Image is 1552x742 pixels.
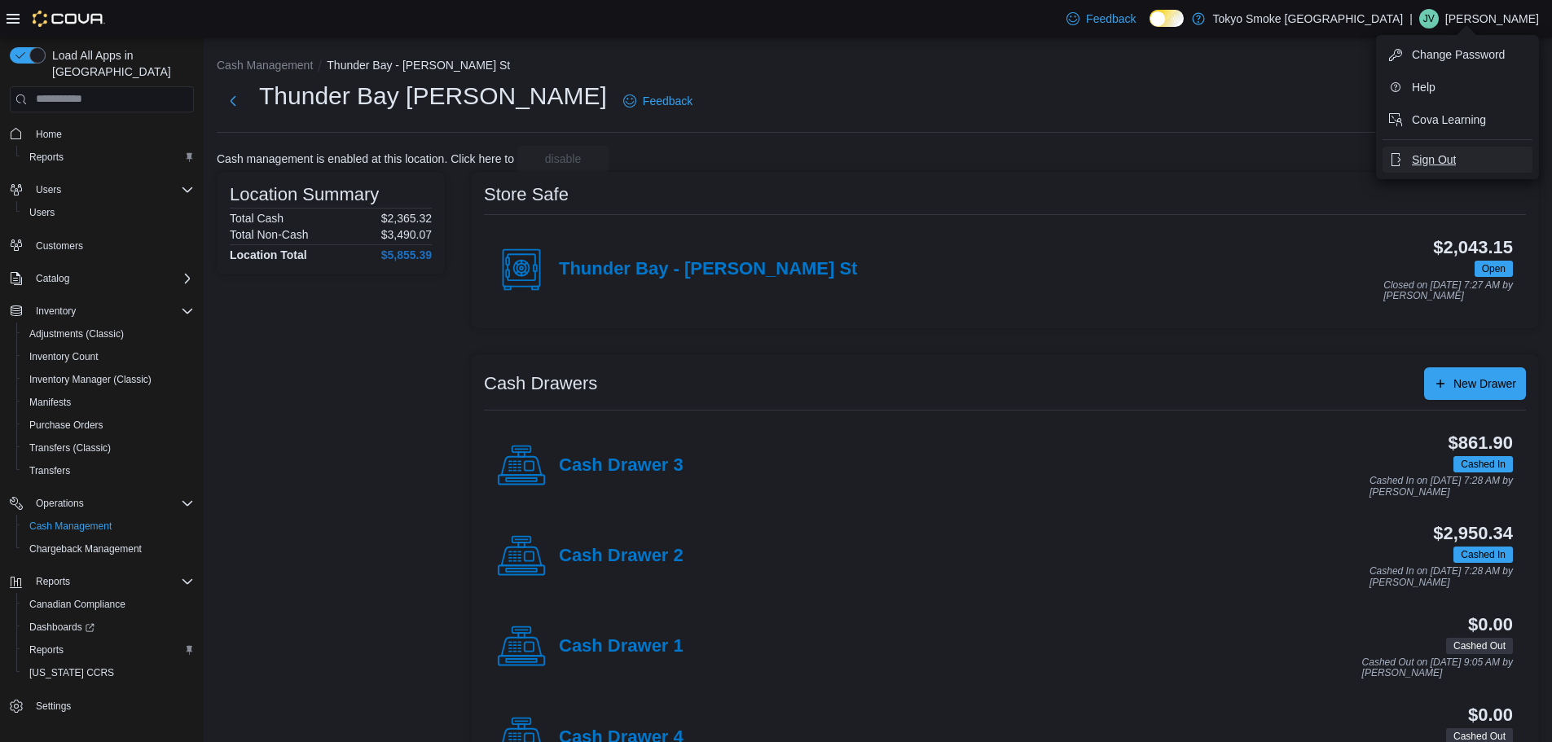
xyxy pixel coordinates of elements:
span: New Drawer [1453,375,1516,392]
button: Users [16,201,200,224]
p: Cashed Out on [DATE] 9:05 AM by [PERSON_NAME] [1362,657,1513,679]
a: Dashboards [16,616,200,639]
span: Transfers (Classic) [29,441,111,454]
span: Transfers (Classic) [23,438,194,458]
span: Transfers [29,464,70,477]
button: Users [3,178,200,201]
span: Help [1412,79,1435,95]
span: Sign Out [1412,151,1456,168]
span: Settings [36,700,71,713]
span: Open [1482,261,1506,276]
span: Dark Mode [1150,27,1150,28]
span: Users [29,180,194,200]
span: Inventory [29,301,194,321]
button: Manifests [16,391,200,414]
h4: Cash Drawer 2 [559,546,684,567]
span: JV [1423,9,1435,29]
span: Inventory Manager (Classic) [29,373,152,386]
span: Home [36,128,62,141]
span: Inventory Count [29,350,99,363]
button: Reports [3,570,200,593]
button: disable [517,146,609,172]
button: Transfers (Classic) [16,437,200,459]
span: Manifests [23,393,194,412]
span: Feedback [643,93,692,109]
button: Adjustments (Classic) [16,323,200,345]
a: Feedback [617,85,699,117]
p: $2,365.32 [381,212,432,225]
button: New Drawer [1424,367,1526,400]
span: Cashed In [1461,457,1506,472]
span: Home [29,124,194,144]
button: Customers [3,234,200,257]
button: Reports [16,639,200,661]
span: Feedback [1086,11,1136,27]
a: Cash Management [23,516,118,536]
a: Reports [23,147,70,167]
span: Users [29,206,55,219]
span: Reports [29,572,194,591]
button: Inventory Count [16,345,200,368]
span: Washington CCRS [23,663,194,683]
button: Transfers [16,459,200,482]
span: Canadian Compliance [29,598,125,611]
span: Reports [29,643,64,656]
span: Inventory Count [23,347,194,367]
span: Reports [23,640,194,660]
button: Operations [29,494,90,513]
h3: Location Summary [230,185,379,204]
span: Change Password [1412,46,1505,63]
button: Operations [3,492,200,515]
p: | [1409,9,1413,29]
span: Cashed In [1461,547,1506,562]
p: Cashed In on [DATE] 7:28 AM by [PERSON_NAME] [1370,566,1513,588]
a: Chargeback Management [23,539,148,559]
nav: An example of EuiBreadcrumbs [217,57,1539,77]
span: Catalog [36,272,69,285]
button: Sign Out [1383,147,1532,173]
h4: Location Total [230,248,307,261]
span: Chargeback Management [23,539,194,559]
p: [PERSON_NAME] [1445,9,1539,29]
span: Operations [36,497,84,510]
p: $3,490.07 [381,228,432,241]
h3: Cash Drawers [484,374,597,393]
img: Cova [33,11,105,27]
span: Cashed In [1453,456,1513,472]
span: Reports [29,151,64,164]
h4: Cash Drawer 1 [559,636,684,657]
h3: $861.90 [1449,433,1513,453]
p: Cash management is enabled at this location. Click here to [217,152,514,165]
span: Inventory Manager (Classic) [23,370,194,389]
span: Adjustments (Classic) [29,327,124,340]
span: Cashed Out [1453,639,1506,653]
h4: Thunder Bay - [PERSON_NAME] St [559,259,857,280]
h1: Thunder Bay [PERSON_NAME] [259,80,607,112]
a: Customers [29,236,90,256]
button: Reports [16,146,200,169]
a: Users [23,203,61,222]
a: Canadian Compliance [23,595,132,614]
button: Users [29,180,68,200]
div: Jynessia Vepsalainen [1419,9,1439,29]
button: Cash Management [16,515,200,538]
button: Reports [29,572,77,591]
span: Manifests [29,396,71,409]
span: Purchase Orders [29,419,103,432]
span: Canadian Compliance [23,595,194,614]
h3: $0.00 [1468,615,1513,634]
a: Reports [23,640,70,660]
span: Reports [36,575,70,588]
span: Purchase Orders [23,415,194,435]
button: Inventory [3,300,200,323]
button: Chargeback Management [16,538,200,560]
span: Users [23,203,194,222]
button: Inventory [29,301,82,321]
a: Purchase Orders [23,415,110,435]
a: Home [29,125,68,144]
span: Open [1475,261,1513,277]
p: Closed on [DATE] 7:27 AM by [PERSON_NAME] [1383,280,1513,302]
h4: Cash Drawer 3 [559,455,684,476]
span: Customers [36,239,83,252]
a: [US_STATE] CCRS [23,663,121,683]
